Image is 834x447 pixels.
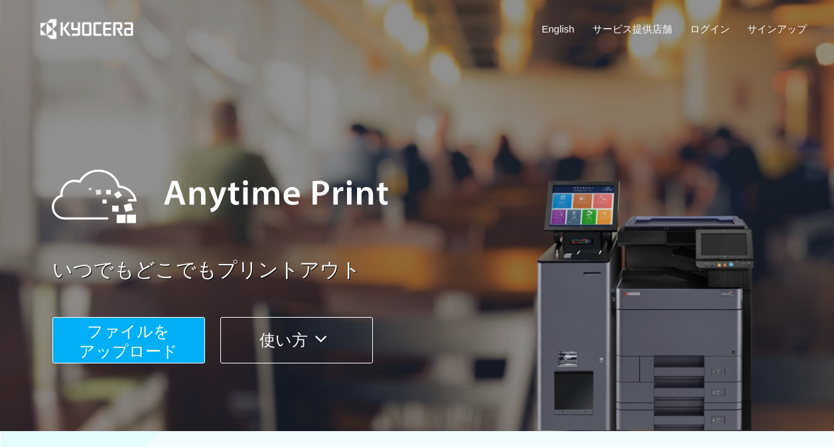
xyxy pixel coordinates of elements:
[52,317,205,363] button: ファイルを​​アップロード
[690,22,730,36] a: ログイン
[592,22,672,36] a: サービス提供店舗
[79,322,178,360] span: ファイルを ​​アップロード
[220,317,373,363] button: 使い方
[542,22,575,36] a: English
[52,256,815,285] a: いつでもどこでもプリントアウト
[747,22,807,36] a: サインアップ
